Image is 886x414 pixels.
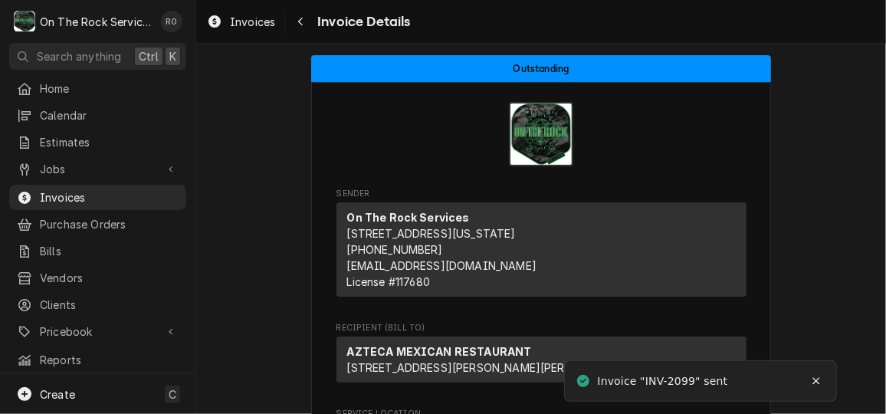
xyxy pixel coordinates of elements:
[40,388,75,401] span: Create
[336,322,747,389] div: Invoice Recipient
[347,227,516,240] span: [STREET_ADDRESS][US_STATE]
[9,185,186,210] a: Invoices
[9,130,186,155] a: Estimates
[347,211,470,224] strong: On The Rock Services
[9,43,186,70] button: Search anythingCtrlK
[40,189,179,205] span: Invoices
[40,161,156,177] span: Jobs
[40,107,179,123] span: Calendar
[509,102,573,166] img: Logo
[9,347,186,373] a: Reports
[313,11,410,32] span: Invoice Details
[9,265,186,291] a: Vendors
[40,80,179,97] span: Home
[347,361,629,374] span: [STREET_ADDRESS][PERSON_NAME][PERSON_NAME]
[40,297,179,313] span: Clients
[139,48,159,64] span: Ctrl
[347,259,537,272] a: [EMAIL_ADDRESS][DOMAIN_NAME]
[9,76,186,101] a: Home
[9,212,186,237] a: Purchase Orders
[161,11,182,32] div: RO
[40,324,156,340] span: Pricebook
[201,9,281,34] a: Invoices
[9,319,186,344] a: Go to Pricebook
[37,48,121,64] span: Search anything
[169,386,176,402] span: C
[14,11,35,32] div: O
[14,11,35,32] div: On The Rock Services's Avatar
[336,202,747,303] div: Sender
[9,103,186,128] a: Calendar
[40,270,179,286] span: Vendors
[40,216,179,232] span: Purchase Orders
[9,238,186,264] a: Bills
[347,275,430,288] span: License # 117680
[347,243,443,256] a: [PHONE_NUMBER]
[336,337,747,389] div: Recipient (Bill To)
[288,9,313,34] button: Navigate back
[336,188,747,304] div: Invoice Sender
[40,243,179,259] span: Bills
[336,337,747,383] div: Recipient (Bill To)
[336,322,747,334] span: Recipient (Bill To)
[514,64,569,74] span: Outstanding
[347,345,532,358] strong: AZTECA MEXICAN RESTAURANT
[169,48,176,64] span: K
[40,352,179,368] span: Reports
[230,14,275,30] span: Invoices
[311,55,771,82] div: Status
[598,373,730,389] div: Invoice "INV-2099" sent
[9,156,186,182] a: Go to Jobs
[40,14,153,30] div: On The Rock Services
[336,188,747,200] span: Sender
[336,202,747,297] div: Sender
[161,11,182,32] div: Rich Ortega's Avatar
[9,292,186,317] a: Clients
[40,134,179,150] span: Estimates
